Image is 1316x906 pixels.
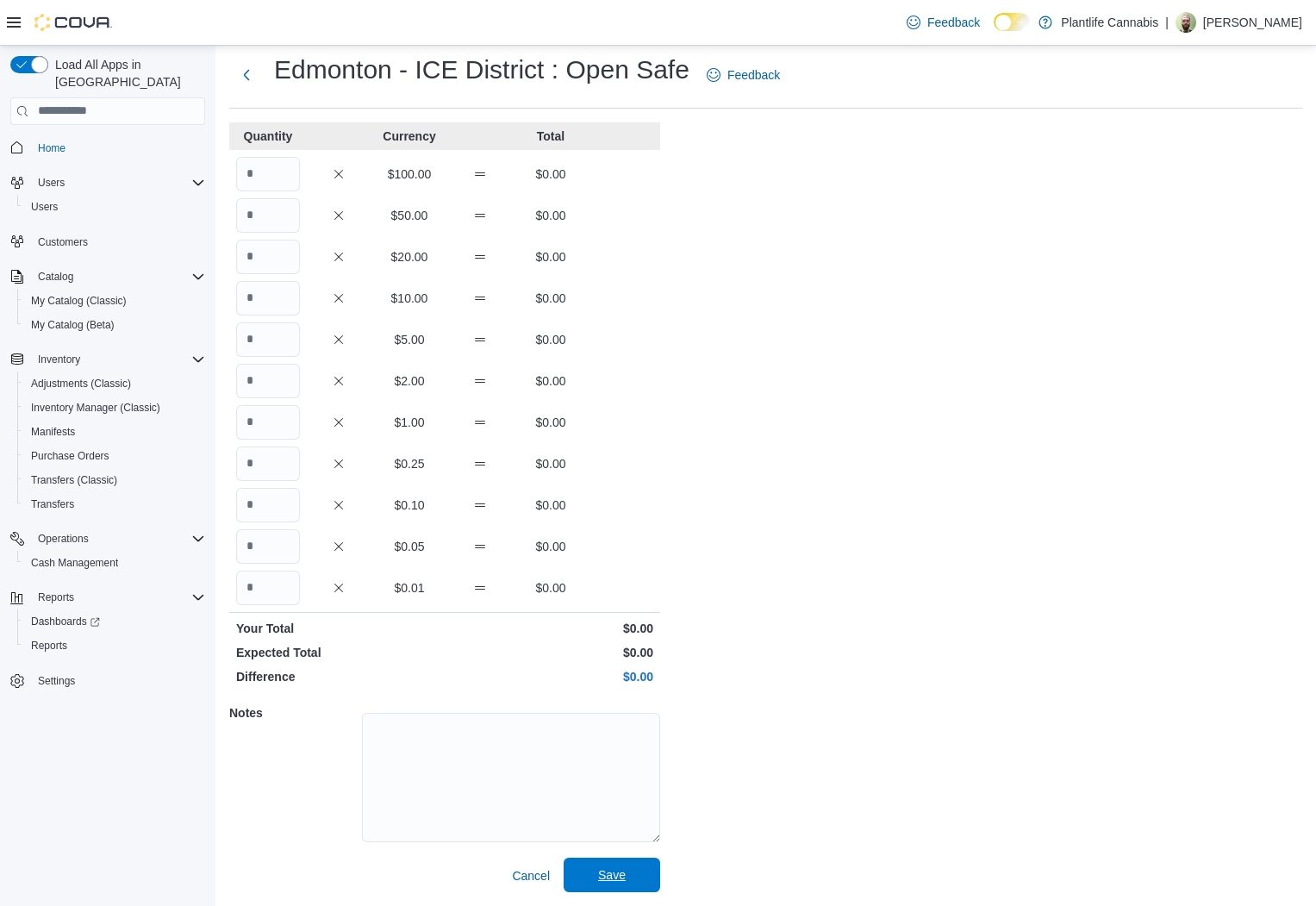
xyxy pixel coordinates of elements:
[229,58,264,92] button: Next
[24,494,205,515] span: Transfers
[31,377,131,391] span: Adjustments (Classic)
[564,858,660,892] button: Save
[31,266,80,287] button: Catalog
[24,197,205,217] span: Users
[236,447,300,481] input: Quantity
[24,422,205,442] span: Manifests
[48,56,205,91] span: Load All Apps in [GEOGRAPHIC_DATA]
[38,141,65,155] span: Home
[236,571,300,605] input: Quantity
[17,372,212,396] button: Adjustments (Classic)
[38,270,73,284] span: Catalog
[31,349,205,370] span: Inventory
[236,668,441,685] p: Difference
[24,470,205,490] span: Transfers (Classic)
[519,248,583,266] p: $0.00
[38,176,65,190] span: Users
[519,414,583,431] p: $0.00
[377,497,441,514] p: $0.10
[17,551,212,575] button: Cash Management
[448,644,653,661] p: $0.00
[236,198,300,233] input: Quantity
[519,290,583,307] p: $0.00
[24,291,205,311] span: My Catalog (Classic)
[519,207,583,224] p: $0.00
[31,587,81,608] button: Reports
[34,14,112,31] img: Cova
[38,353,80,366] span: Inventory
[31,615,100,628] span: Dashboards
[519,497,583,514] p: $0.00
[927,14,980,31] span: Feedback
[31,231,205,253] span: Customers
[31,172,205,193] span: Users
[236,364,300,398] input: Quantity
[17,492,212,516] button: Transfers
[31,425,75,439] span: Manifests
[377,538,441,555] p: $0.05
[24,494,81,515] a: Transfers
[31,473,117,487] span: Transfers (Classic)
[900,5,987,40] a: Feedback
[994,13,1030,31] input: Dark Mode
[3,171,212,195] button: Users
[236,405,300,440] input: Quantity
[17,444,212,468] button: Purchase Orders
[24,422,82,442] a: Manifests
[377,414,441,431] p: $1.00
[1176,12,1196,33] div: Ryan Noftall
[519,331,583,348] p: $0.00
[31,556,118,570] span: Cash Management
[229,696,359,730] h5: Notes
[24,397,167,418] a: Inventory Manager (Classic)
[3,135,212,160] button: Home
[236,281,300,316] input: Quantity
[448,668,653,685] p: $0.00
[3,229,212,254] button: Customers
[24,611,205,632] span: Dashboards
[24,315,205,335] span: My Catalog (Beta)
[236,620,441,637] p: Your Total
[3,265,212,289] button: Catalog
[31,528,205,549] span: Operations
[377,372,441,390] p: $2.00
[236,529,300,564] input: Quantity
[377,128,441,145] p: Currency
[31,639,67,653] span: Reports
[24,446,205,466] span: Purchase Orders
[31,528,96,549] button: Operations
[700,58,787,92] a: Feedback
[10,128,205,739] nav: Complex example
[38,590,74,604] span: Reports
[505,859,557,893] button: Cancel
[17,313,212,337] button: My Catalog (Beta)
[24,470,124,490] a: Transfers (Classic)
[519,166,583,183] p: $0.00
[24,197,65,217] a: Users
[31,401,160,415] span: Inventory Manager (Classic)
[17,420,212,444] button: Manifests
[31,232,95,253] a: Customers
[377,248,441,266] p: $20.00
[512,867,550,884] span: Cancel
[727,66,780,84] span: Feedback
[448,620,653,637] p: $0.00
[38,532,89,546] span: Operations
[377,290,441,307] p: $10.00
[31,671,82,691] a: Settings
[24,635,74,656] a: Reports
[31,266,205,287] span: Catalog
[24,611,107,632] a: Dashboards
[24,373,138,394] a: Adjustments (Classic)
[274,53,689,87] h1: Edmonton - ICE District : Open Safe
[31,449,109,463] span: Purchase Orders
[236,157,300,191] input: Quantity
[31,137,205,159] span: Home
[17,289,212,313] button: My Catalog (Classic)
[24,291,134,311] a: My Catalog (Classic)
[17,609,212,634] a: Dashboards
[519,128,583,145] p: Total
[519,372,583,390] p: $0.00
[31,294,127,308] span: My Catalog (Classic)
[519,538,583,555] p: $0.00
